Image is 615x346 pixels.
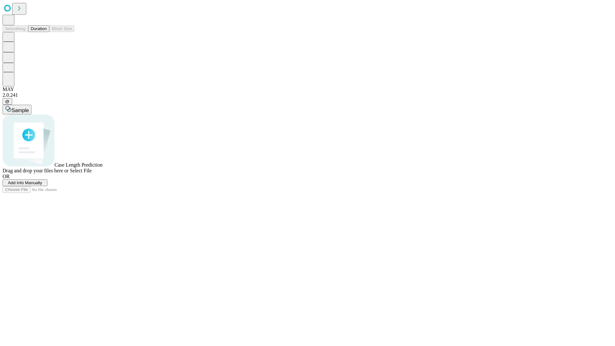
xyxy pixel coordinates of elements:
[3,168,69,173] span: Drag and drop your files here or
[12,108,29,113] span: Sample
[28,25,49,32] button: Duration
[49,25,74,32] button: Block Size
[5,99,10,104] span: @
[3,86,612,92] div: MAY
[3,179,47,186] button: Add Info Manually
[54,162,102,168] span: Case Length Prediction
[8,180,42,185] span: Add Info Manually
[3,92,612,98] div: 2.0.241
[3,174,10,179] span: OR
[3,25,28,32] button: Smoothing
[3,98,12,105] button: @
[70,168,92,173] span: Select File
[3,105,31,114] button: Sample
